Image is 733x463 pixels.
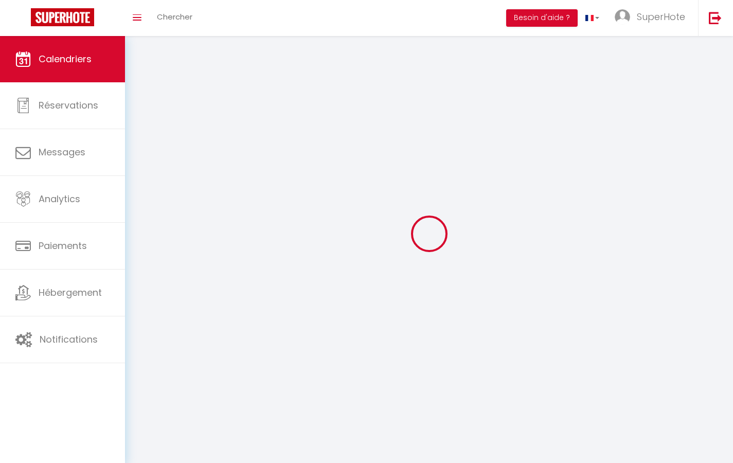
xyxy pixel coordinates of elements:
[39,286,102,299] span: Hébergement
[39,52,92,65] span: Calendriers
[39,146,85,158] span: Messages
[506,9,578,27] button: Besoin d'aide ?
[637,10,685,23] span: SuperHote
[40,333,98,346] span: Notifications
[39,239,87,252] span: Paiements
[615,9,630,25] img: ...
[157,11,192,22] span: Chercher
[8,4,39,35] button: Ouvrir le widget de chat LiveChat
[31,8,94,26] img: Super Booking
[709,11,722,24] img: logout
[39,192,80,205] span: Analytics
[39,99,98,112] span: Réservations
